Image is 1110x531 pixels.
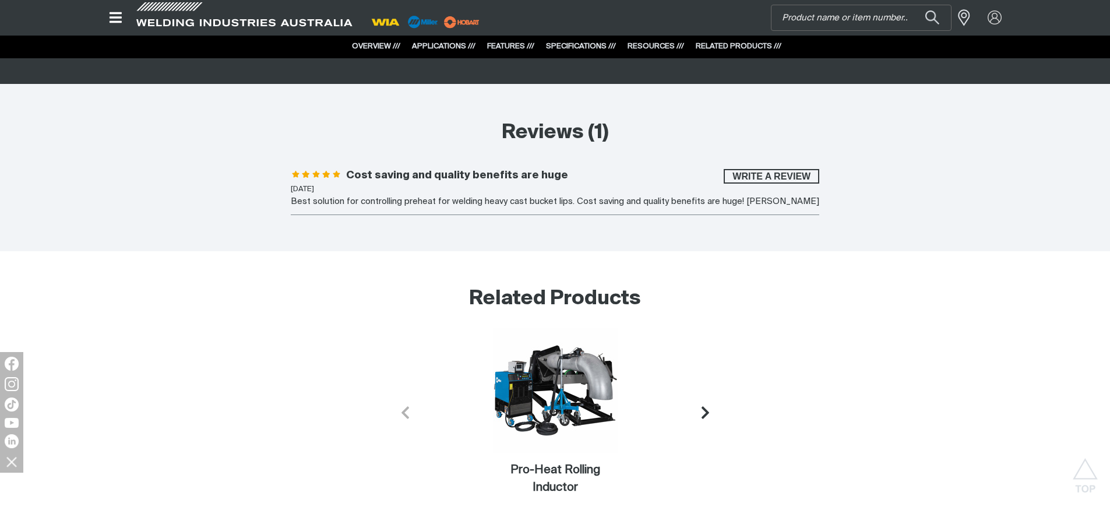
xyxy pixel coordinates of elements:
[5,418,19,428] img: YouTube
[5,377,19,391] img: Instagram
[696,43,781,50] a: RELATED PRODUCTS ///
[724,169,819,184] button: Write a review
[291,170,341,181] span: Rating: 5
[441,13,483,31] img: miller
[352,43,400,50] a: OVERVIEW ///
[389,396,422,429] button: Previous slide
[5,398,19,412] img: TikTok
[771,5,951,30] input: Product name or item number...
[689,396,722,429] button: Next slide
[628,43,684,50] a: RESOURCES ///
[441,17,483,26] a: miller
[5,434,19,448] img: LinkedIn
[291,169,819,215] li: Cost saving and quality benefits are huge - 5
[412,43,475,50] a: APPLICATIONS ///
[5,357,19,371] img: Facebook
[2,452,22,472] img: hide socials
[725,169,818,184] span: Write a review
[98,286,1012,312] h2: Related Products
[546,43,616,50] a: SPECIFICATIONS ///
[493,328,618,453] img: Pro-Heat Rolling Inductor
[291,185,314,193] time: [DATE]
[912,5,952,31] button: Search products
[487,43,534,50] a: FEATURES ///
[493,462,618,497] figcaption: Pro-Heat Rolling Inductor
[346,169,568,182] h3: Cost saving and quality benefits are huge
[291,195,819,209] div: Best solution for controlling preheat for welding heavy cast bucket lips. Cost saving and quality...
[1072,458,1098,484] button: Scroll to top
[291,120,819,146] h2: Reviews (1)
[422,328,689,497] a: Pro-Heat Rolling InductorPro-Heat Rolling Inductor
